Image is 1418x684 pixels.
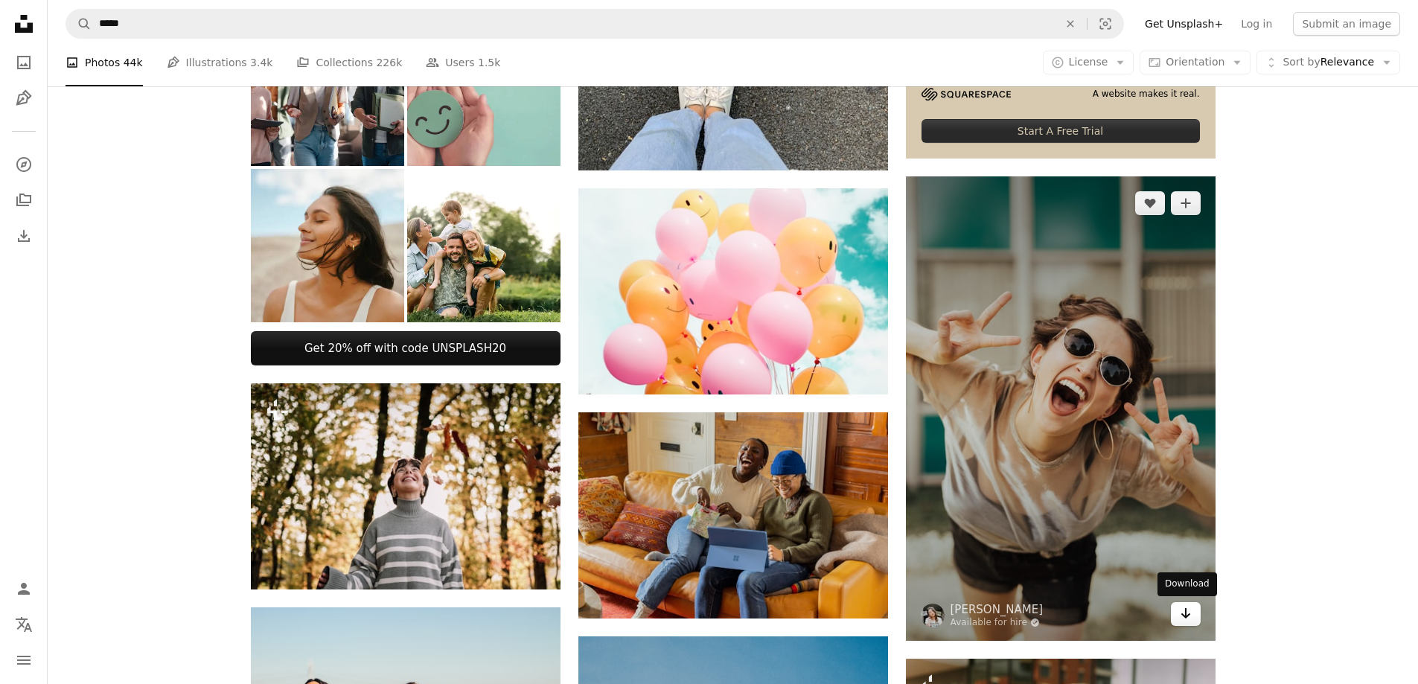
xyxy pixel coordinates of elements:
a: Illustrations 3.4k [167,39,273,86]
a: Log in / Sign up [9,574,39,604]
div: Download [1157,572,1217,596]
img: selective focus photography of jolly woman using peace hand gesture [906,176,1216,641]
div: Start A Free Trial [922,119,1200,143]
a: Get 20% off with code UNSPLASH20 [251,331,561,365]
a: Home — Unsplash [9,9,39,42]
img: Go to Brooke Cagle's profile [921,604,945,627]
a: low-angle photo of pink and orange balloons [578,284,888,298]
a: Get Unsplash+ [1136,12,1232,36]
button: License [1043,51,1134,74]
img: Portrait of a happy family [407,169,561,322]
a: Collections 226k [296,39,402,86]
img: a person sitting on a couch with a laptop [578,412,888,619]
span: Orientation [1166,56,1224,68]
a: Photos [9,48,39,77]
a: Users 1.5k [426,39,500,86]
a: Download [1171,602,1201,626]
a: [PERSON_NAME] [951,602,1044,617]
button: Submit an image [1293,12,1400,36]
img: Woman With Glowing Skin Enjoying a Peaceful Breeze in a Serene Natural Setting [251,169,404,322]
span: 226k [376,54,402,71]
a: Log in [1232,12,1281,36]
form: Find visuals sitewide [66,9,1124,39]
span: License [1069,56,1108,68]
span: 3.4k [250,54,272,71]
button: Menu [9,645,39,675]
a: selective focus photography of jolly woman using peace hand gesture [906,401,1216,415]
a: a person sitting on a couch with a laptop [578,508,888,522]
img: a boy in a striped sweater throwing leaves in the air [251,383,561,589]
a: Collections [9,185,39,215]
button: Clear [1054,10,1087,38]
button: Orientation [1140,51,1251,74]
span: A website makes it real. [1093,88,1200,100]
span: Sort by [1283,56,1320,68]
a: Explore [9,150,39,179]
button: Language [9,610,39,639]
a: Illustrations [9,83,39,113]
button: Sort byRelevance [1256,51,1400,74]
img: Young Professionals Engaged in a Lively Discussion at a Co-Working Space [251,13,404,166]
a: Available for hire [951,617,1044,629]
a: a boy in a striped sweater throwing leaves in the air [251,479,561,493]
img: file-1705255347840-230a6ab5bca9image [922,88,1011,100]
a: Download History [9,221,39,251]
button: Add to Collection [1171,191,1201,215]
img: low-angle photo of pink and orange balloons [578,188,888,394]
button: Visual search [1088,10,1123,38]
button: Search Unsplash [66,10,92,38]
img: Hands holding green happy smile face paper cut, good feedback rating and positive customer review... [407,13,561,166]
button: Like [1135,191,1165,215]
span: 1.5k [478,54,500,71]
span: Relevance [1283,55,1374,70]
